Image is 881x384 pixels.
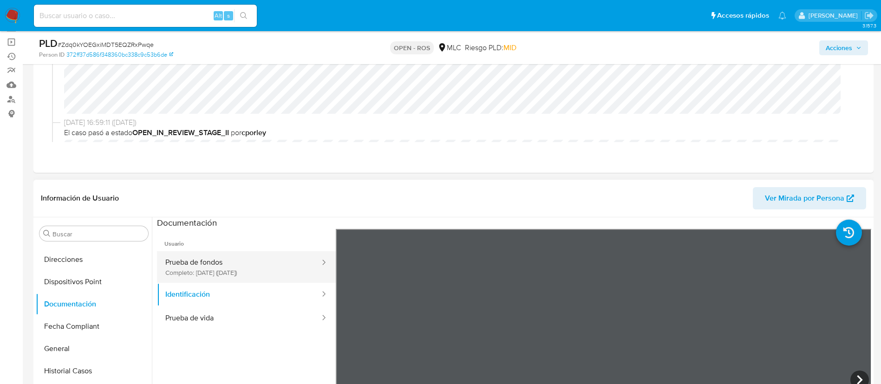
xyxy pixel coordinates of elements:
[36,360,152,382] button: Historial Casos
[778,12,786,20] a: Notificaciones
[64,128,851,138] span: El caso pasó a estado por
[39,51,65,59] b: Person ID
[390,41,434,54] p: OPEN - ROS
[717,11,769,20] span: Accesos rápidos
[862,22,876,29] span: 3.157.3
[465,43,516,53] span: Riesgo PLD:
[66,51,173,59] a: 372ff37d586f348360bc338c9c53b6de
[864,11,874,20] a: Salir
[132,127,229,138] b: OPEN_IN_REVIEW_STAGE_II
[58,40,154,49] span: # Zdq0kYOEGxiMDT5EQZRxPwqe
[34,10,257,22] input: Buscar usuario o caso...
[36,293,152,315] button: Documentación
[819,40,868,55] button: Acciones
[215,11,222,20] span: Alt
[765,187,844,209] span: Ver Mirada por Persona
[437,43,461,53] div: MLC
[64,117,851,128] span: [DATE] 16:59:11 ([DATE])
[826,40,852,55] span: Acciones
[36,248,152,271] button: Direcciones
[41,194,119,203] h1: Información de Usuario
[43,230,51,237] button: Buscar
[753,187,866,209] button: Ver Mirada por Persona
[234,9,253,22] button: search-icon
[241,127,266,138] b: cporley
[52,230,144,238] input: Buscar
[36,315,152,338] button: Fecha Compliant
[227,11,230,20] span: s
[36,338,152,360] button: General
[809,11,861,20] p: rociodaniela.benavidescatalan@mercadolibre.cl
[39,36,58,51] b: PLD
[503,42,516,53] span: MID
[36,271,152,293] button: Dispositivos Point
